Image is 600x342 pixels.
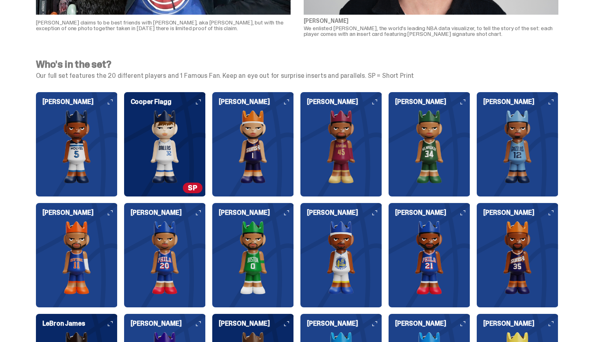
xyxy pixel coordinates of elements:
p: Our full set features the 20 different players and 1 Famous Fan. Keep an eye out for surprise ins... [36,73,558,79]
img: card image [389,110,470,183]
h6: [PERSON_NAME] [42,99,118,105]
img: card image [124,221,206,294]
h6: [PERSON_NAME] [395,320,470,327]
h6: [PERSON_NAME] [219,210,294,216]
img: card image [212,221,294,294]
img: card image [477,110,558,183]
p: [PERSON_NAME] claims to be best friends with [PERSON_NAME], aka [PERSON_NAME], but with the excep... [36,20,291,31]
p: [PERSON_NAME] [304,18,558,24]
h6: LeBron James [42,320,118,327]
img: card image [36,221,118,294]
h6: [PERSON_NAME] [483,99,558,105]
h4: Who's in the set? [36,60,558,69]
span: SP [183,183,202,193]
h6: [PERSON_NAME] [219,320,294,327]
img: card image [300,221,382,294]
p: We enlisted [PERSON_NAME], the world's leading NBA data visualizer, to tell the story of the set:... [304,25,558,37]
h6: [PERSON_NAME] [483,320,558,327]
img: card image [36,110,118,183]
h6: [PERSON_NAME] [395,99,470,105]
h6: [PERSON_NAME] [307,320,382,327]
h6: [PERSON_NAME] [307,210,382,216]
h6: [PERSON_NAME] [219,99,294,105]
h6: [PERSON_NAME] [307,99,382,105]
h6: [PERSON_NAME] [131,320,206,327]
img: card image [477,221,558,294]
img: card image [124,110,206,183]
h6: [PERSON_NAME] [395,210,470,216]
img: card image [300,110,382,183]
img: card image [389,221,470,294]
h6: [PERSON_NAME] [131,210,206,216]
img: card image [212,110,294,183]
h6: [PERSON_NAME] [42,210,118,216]
h6: Cooper Flagg [131,99,206,105]
h6: [PERSON_NAME] [483,210,558,216]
